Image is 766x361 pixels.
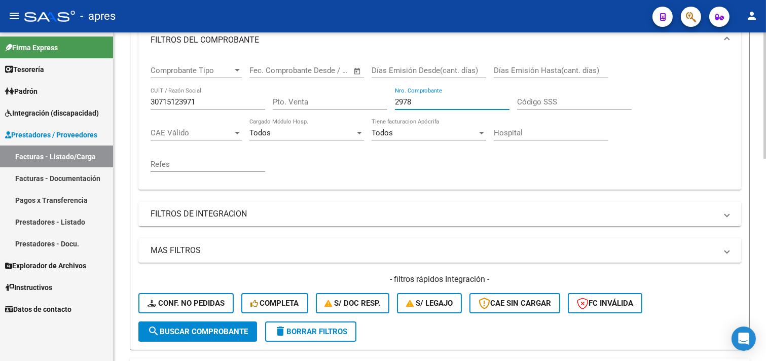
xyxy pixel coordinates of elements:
span: Datos de contacto [5,304,71,315]
button: Buscar Comprobante [138,321,257,342]
span: Comprobante Tipo [151,66,233,75]
span: Todos [249,128,271,137]
span: Prestadores / Proveedores [5,129,97,140]
span: S/ Doc Resp. [325,299,381,308]
span: FC Inválida [577,299,633,308]
button: FC Inválida [568,293,642,313]
div: Open Intercom Messenger [732,327,756,351]
mat-icon: menu [8,10,20,22]
span: Todos [372,128,393,137]
button: Borrar Filtros [265,321,356,342]
mat-expansion-panel-header: FILTROS DEL COMPROBANTE [138,24,741,56]
span: Conf. no pedidas [148,299,225,308]
div: FILTROS DEL COMPROBANTE [138,56,741,190]
input: End date [291,66,341,75]
mat-icon: delete [274,325,286,337]
span: - apres [80,5,116,27]
span: CAE Válido [151,128,233,137]
button: Completa [241,293,308,313]
mat-icon: search [148,325,160,337]
mat-panel-title: MAS FILTROS [151,245,717,256]
span: Borrar Filtros [274,327,347,336]
button: S/ Doc Resp. [316,293,390,313]
button: Open calendar [352,65,363,77]
span: Buscar Comprobante [148,327,248,336]
span: Tesorería [5,64,44,75]
span: Instructivos [5,282,52,293]
span: Completa [250,299,299,308]
mat-panel-title: FILTROS DE INTEGRACION [151,208,717,220]
button: Conf. no pedidas [138,293,234,313]
span: Integración (discapacidad) [5,107,99,119]
span: Explorador de Archivos [5,260,86,271]
span: S/ legajo [406,299,453,308]
h4: - filtros rápidos Integración - [138,274,741,285]
button: S/ legajo [397,293,462,313]
span: Padrón [5,86,38,97]
mat-expansion-panel-header: FILTROS DE INTEGRACION [138,202,741,226]
input: Start date [249,66,282,75]
mat-panel-title: FILTROS DEL COMPROBANTE [151,34,717,46]
span: CAE SIN CARGAR [479,299,551,308]
button: CAE SIN CARGAR [469,293,560,313]
mat-icon: person [746,10,758,22]
span: Firma Express [5,42,58,53]
mat-expansion-panel-header: MAS FILTROS [138,238,741,263]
